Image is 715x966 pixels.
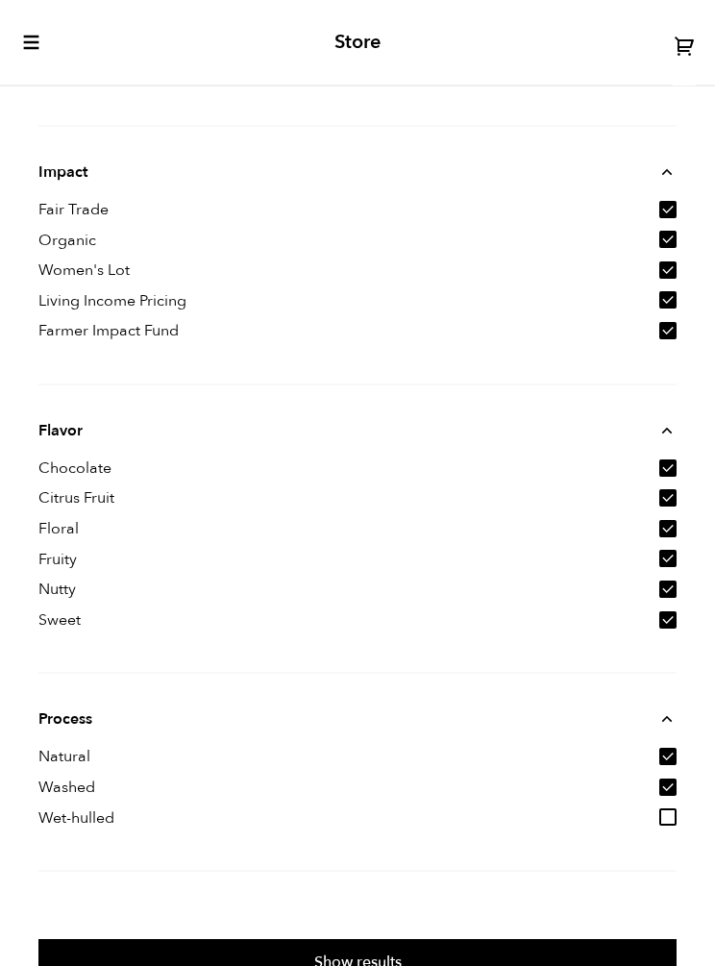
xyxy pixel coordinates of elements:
[38,161,677,184] summary: Impact
[659,611,677,629] input: Sweet
[659,581,677,598] input: Nutty
[659,520,677,537] input: Floral
[334,31,381,54] h2: Store
[38,200,109,221] span: Fair Trade
[659,748,677,765] input: Natural
[659,550,677,567] input: Fruity
[38,778,95,799] span: Washed
[38,707,92,731] strong: Process
[659,489,677,507] input: Citrus Fruit
[19,33,41,52] button: toggle-mobile-menu
[659,322,677,339] input: Farmer Impact Fund
[38,419,677,442] summary: Flavor
[38,808,114,830] span: Wet-hulled
[659,459,677,477] input: Chocolate
[659,201,677,218] input: Fair Trade
[38,321,179,342] span: Farmer Impact Fund
[38,707,677,731] summary: Process
[38,260,130,282] span: Women's Lot
[38,610,81,632] span: Sweet
[38,161,87,184] strong: Impact
[659,808,677,826] input: Wet-hulled
[38,231,96,252] span: Organic
[659,779,677,796] input: Washed
[38,519,79,540] span: Floral
[38,550,77,571] span: Fruity
[38,747,90,768] span: Natural
[38,458,111,480] span: Chocolate
[659,291,677,309] input: Living Income Pricing
[659,231,677,248] input: Organic
[38,419,83,442] strong: Flavor
[38,291,186,312] span: Living Income Pricing
[659,261,677,279] input: Women's Lot
[38,580,76,601] span: Nutty
[38,488,114,509] span: Citrus Fruit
